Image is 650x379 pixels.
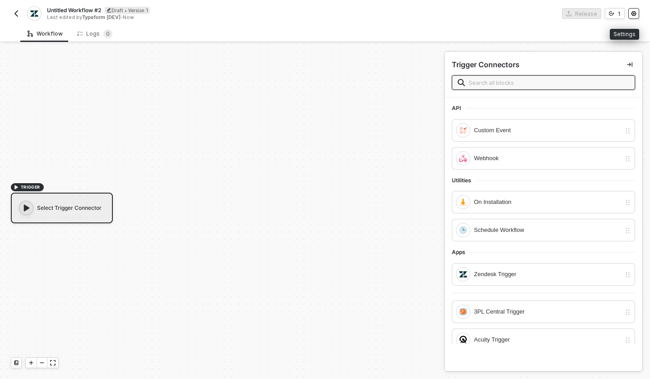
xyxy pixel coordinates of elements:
span: icon-versioning [609,11,614,16]
input: Search all blocks [469,78,629,88]
div: Zendesk Trigger [474,269,621,279]
span: icon-settings [631,11,636,16]
img: integration-icon [459,198,467,206]
div: Logs [77,29,112,38]
img: integration-icon [459,226,467,234]
img: search [458,79,465,86]
div: Custom Event [474,125,621,135]
div: 1 [618,10,621,18]
img: drag [624,155,631,162]
img: drag [624,199,631,206]
button: Release [562,8,601,19]
span: icon-expand [50,360,56,365]
div: Schedule Workflow [474,225,621,235]
span: Utilities [452,177,477,184]
div: Workflow [28,30,63,37]
img: integration-icon [459,126,467,134]
div: Acuity Trigger [474,335,621,345]
span: icon-play [28,360,34,365]
img: integration-icon [459,308,467,316]
img: drag [624,271,631,278]
div: Last edited by - Now [47,14,324,21]
span: icon-minus [39,360,45,365]
img: integration-icon [459,336,467,344]
img: integration-icon [459,270,467,278]
img: drag [624,337,631,344]
img: drag [624,227,631,234]
button: back [11,8,22,19]
span: icon-collapse-right [627,62,632,67]
div: 3PL Central Trigger [474,307,621,317]
div: On Installation [474,197,621,207]
div: Draft • Version 1 [105,7,150,14]
span: Apps [452,249,471,256]
div: Settings [610,29,639,40]
img: back [13,10,20,17]
img: integration-icon [459,154,467,162]
div: Webhook [474,153,621,163]
img: drag [624,127,631,134]
img: integration-icon [30,9,38,18]
button: 1 [605,8,625,19]
img: drag [624,309,631,316]
span: icon-play [22,203,31,213]
span: Untitled Workflow #2 [47,6,101,14]
span: icon-play [14,185,19,190]
div: Select Trigger Connector [11,193,113,223]
span: Typeform [DEV] [82,14,121,20]
span: icon-edit [107,8,111,13]
div: Trigger Connectors [452,60,520,69]
span: API [452,105,466,112]
span: TRIGGER [21,184,40,191]
sup: 0 [103,29,112,38]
